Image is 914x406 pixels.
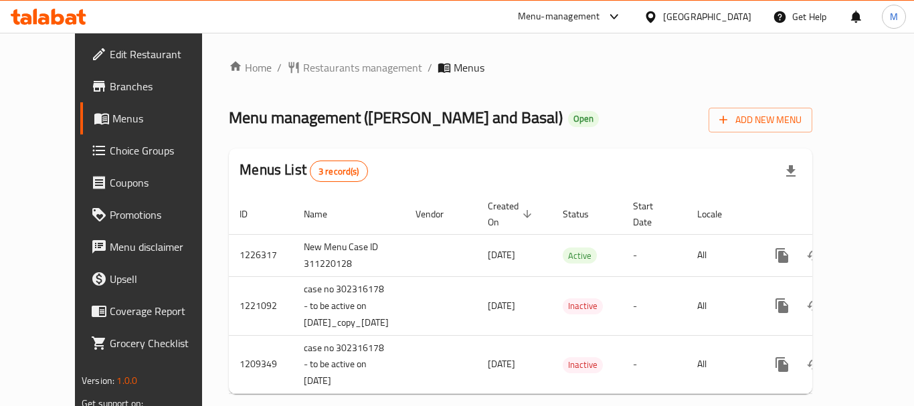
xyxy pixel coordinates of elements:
span: [DATE] [488,246,515,264]
div: [GEOGRAPHIC_DATA] [663,9,751,24]
span: Upsell [110,271,217,287]
td: case no 302316178 - to be active on [DATE]_copy_[DATE] [293,276,405,335]
td: All [687,276,755,335]
span: Menus [112,110,217,126]
td: - [622,234,687,276]
span: Version: [82,372,114,389]
td: All [687,335,755,394]
span: 3 record(s) [310,165,367,178]
span: Coverage Report [110,303,217,319]
button: Add New Menu [709,108,812,132]
span: Grocery Checklist [110,335,217,351]
span: M [890,9,898,24]
span: ID [240,206,265,222]
span: Choice Groups [110,142,217,159]
th: Actions [755,194,905,235]
td: case no 302316178 - to be active on [DATE] [293,335,405,394]
span: Start Date [633,198,670,230]
div: Open [568,111,599,127]
div: Menu-management [518,9,600,25]
li: / [277,60,282,76]
nav: breadcrumb [229,60,812,76]
span: Active [563,248,597,264]
div: Active [563,247,597,264]
span: Inactive [563,357,603,373]
span: Open [568,113,599,124]
button: more [766,290,798,322]
td: All [687,234,755,276]
span: Menu management ( [PERSON_NAME] and Basal ) [229,102,563,132]
div: Export file [775,155,807,187]
button: Change Status [798,290,830,322]
td: New Menu Case ID 311220128 [293,234,405,276]
div: Total records count [310,161,368,182]
button: Change Status [798,348,830,381]
span: Add New Menu [719,112,802,128]
span: Inactive [563,298,603,314]
td: - [622,335,687,394]
a: Menu disclaimer [80,231,227,263]
span: Vendor [416,206,461,222]
td: 1221092 [229,276,293,335]
span: Coupons [110,175,217,191]
a: Home [229,60,272,76]
a: Choice Groups [80,134,227,167]
a: Edit Restaurant [80,38,227,70]
span: Created On [488,198,536,230]
span: 1.0.0 [116,372,137,389]
a: Grocery Checklist [80,327,227,359]
span: Menu disclaimer [110,239,217,255]
span: Locale [697,206,739,222]
a: Upsell [80,263,227,295]
span: [DATE] [488,297,515,314]
a: Branches [80,70,227,102]
span: Menus [454,60,484,76]
a: Restaurants management [287,60,422,76]
a: Coupons [80,167,227,199]
span: Promotions [110,207,217,223]
td: 1209349 [229,335,293,394]
td: - [622,276,687,335]
h2: Menus List [240,160,367,182]
a: Promotions [80,199,227,231]
a: Menus [80,102,227,134]
span: Name [304,206,345,222]
button: Change Status [798,239,830,272]
table: enhanced table [229,194,905,395]
button: more [766,239,798,272]
span: [DATE] [488,355,515,373]
span: Restaurants management [303,60,422,76]
span: Edit Restaurant [110,46,217,62]
span: Branches [110,78,217,94]
span: Status [563,206,606,222]
a: Coverage Report [80,295,227,327]
li: / [428,60,432,76]
button: more [766,348,798,381]
td: 1226317 [229,234,293,276]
